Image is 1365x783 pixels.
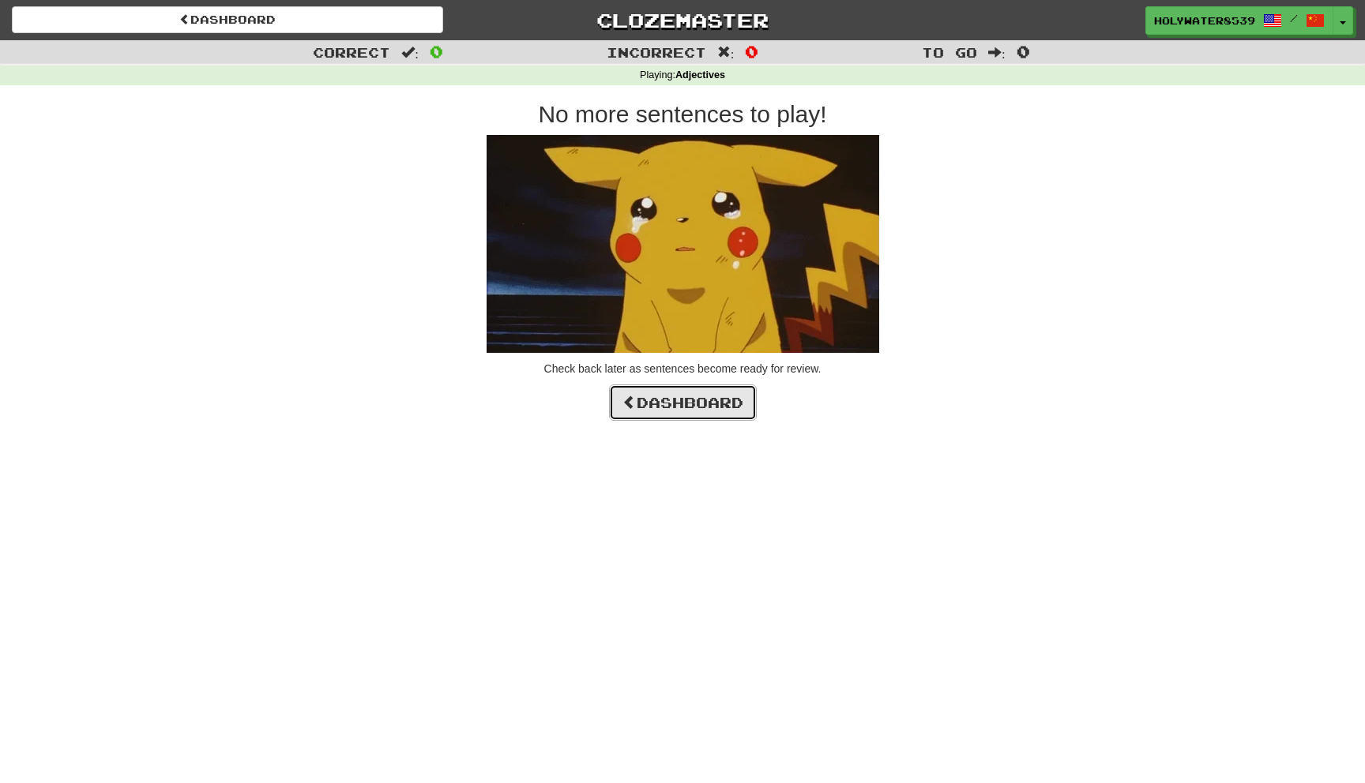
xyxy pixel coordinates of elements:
[922,44,977,60] span: To go
[232,101,1133,127] h2: No more sentences to play!
[1290,13,1298,24] span: /
[609,384,757,421] a: Dashboard
[988,46,1006,59] span: :
[313,44,390,60] span: Correct
[467,6,898,34] a: Clozemaster
[12,6,443,33] a: Dashboard
[401,46,419,59] span: :
[232,361,1133,377] p: Check back later as sentences become ready for review.
[675,69,725,81] strong: Adjectives
[1154,13,1255,28] span: HolyWater8539
[487,135,879,353] img: sad-pikachu.gif
[607,44,706,60] span: Incorrect
[717,46,735,59] span: :
[1145,6,1333,35] a: HolyWater8539 /
[745,42,758,61] span: 0
[430,42,443,61] span: 0
[1017,42,1030,61] span: 0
